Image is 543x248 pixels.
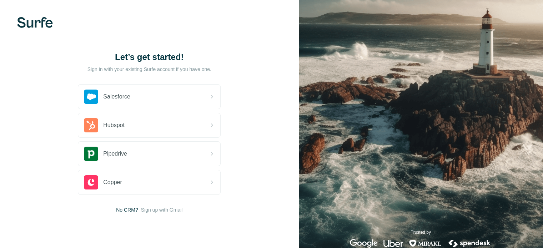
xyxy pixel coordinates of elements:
img: salesforce's logo [84,90,98,104]
img: uber's logo [383,239,403,248]
button: Sign up with Gmail [141,206,183,213]
img: pipedrive's logo [84,147,98,161]
span: Salesforce [103,92,130,101]
span: Pipedrive [103,150,127,158]
p: Sign in with your existing Surfe account if you have one. [87,66,211,73]
h1: Let’s get started! [78,51,221,63]
span: Hubspot [103,121,125,130]
img: Surfe's logo [17,17,53,28]
img: google's logo [350,239,378,248]
img: spendesk's logo [447,239,492,248]
img: hubspot's logo [84,118,98,132]
p: Trusted by [411,229,431,236]
span: No CRM? [116,206,138,213]
img: mirakl's logo [409,239,442,248]
img: copper's logo [84,175,98,189]
span: Copper [103,178,122,187]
